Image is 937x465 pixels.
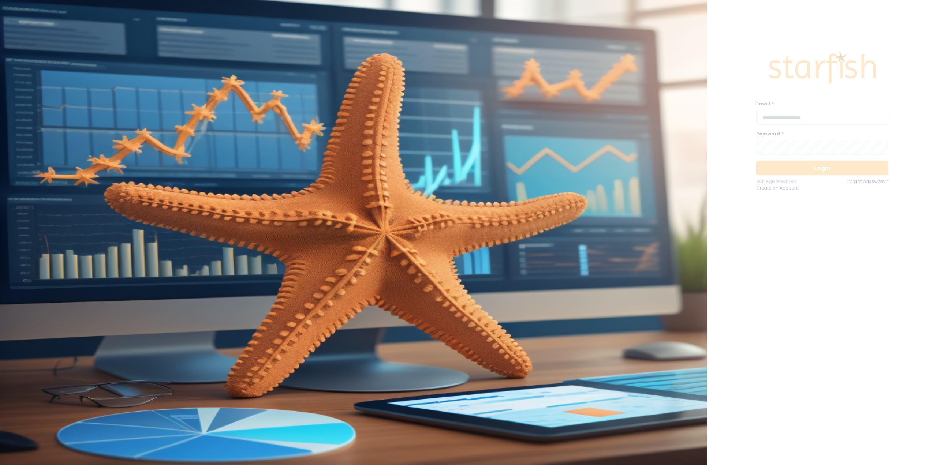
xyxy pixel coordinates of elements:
label: Email [756,101,884,107]
button: Login [756,161,888,175]
img: Logo.42cb71d561138c82c4ab.png [767,45,877,91]
a: Forgot password? [847,178,888,191]
p: Not registered yet? [756,178,822,185]
a: Create an Account! [756,185,822,191]
label: Password [756,131,884,137]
